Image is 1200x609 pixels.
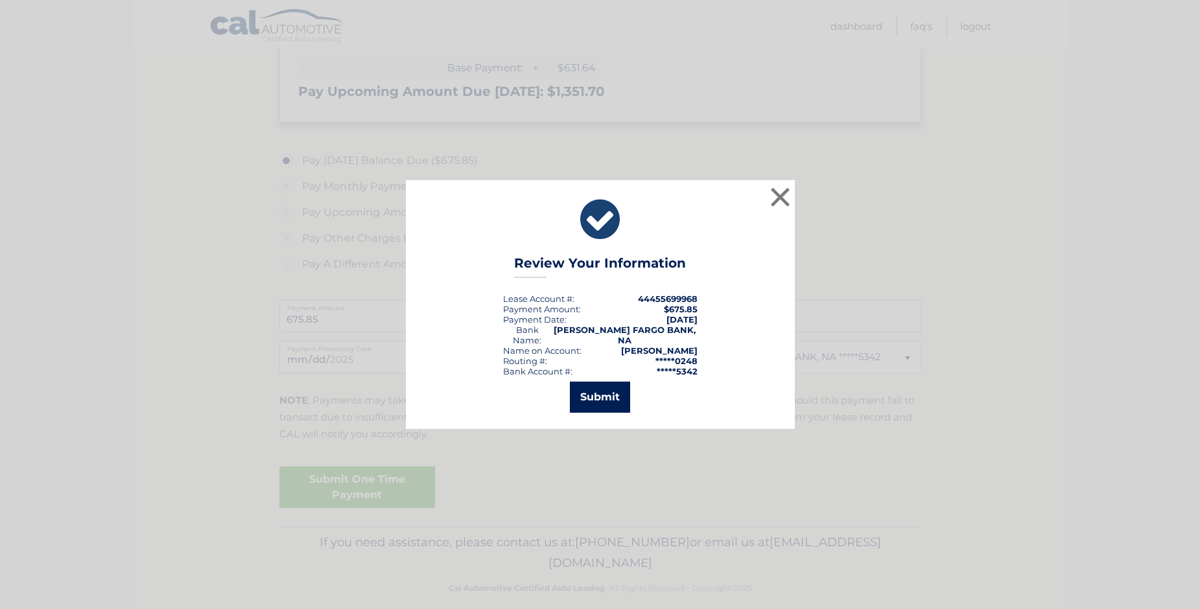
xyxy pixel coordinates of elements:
[554,325,696,345] strong: [PERSON_NAME] FARGO BANK, NA
[503,345,582,356] div: Name on Account:
[503,314,565,325] span: Payment Date
[570,382,630,413] button: Submit
[638,293,698,304] strong: 44455699968
[503,356,547,366] div: Routing #:
[503,293,574,304] div: Lease Account #:
[621,345,698,356] strong: [PERSON_NAME]
[664,304,698,314] span: $675.85
[503,314,567,325] div: :
[503,304,581,314] div: Payment Amount:
[768,184,794,210] button: ×
[514,255,686,278] h3: Review Your Information
[666,314,698,325] span: [DATE]
[503,366,572,376] div: Bank Account #:
[503,325,552,345] div: Bank Name:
